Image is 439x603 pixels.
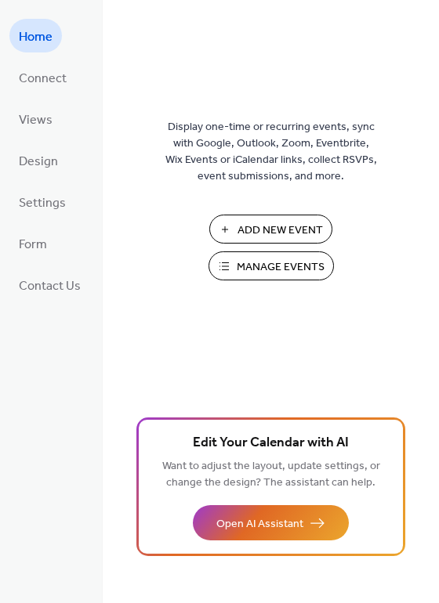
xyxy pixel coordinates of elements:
span: Edit Your Calendar with AI [193,432,349,454]
span: Views [19,108,53,132]
span: Home [19,25,53,49]
a: Form [9,226,56,260]
a: Home [9,19,62,52]
button: Add New Event [209,215,332,244]
span: Design [19,150,58,174]
a: Connect [9,60,76,94]
span: Contact Us [19,274,81,298]
button: Manage Events [209,251,334,280]
a: Contact Us [9,268,90,301]
span: Form [19,233,47,257]
span: Open AI Assistant [216,516,303,533]
a: Design [9,143,67,177]
span: Settings [19,191,66,215]
span: Connect [19,67,67,91]
a: Views [9,102,62,135]
span: Want to adjust the layout, update settings, or change the design? The assistant can help. [162,456,380,493]
span: Manage Events [237,259,325,276]
span: Add New Event [238,222,323,239]
a: Settings [9,185,75,218]
button: Open AI Assistant [193,505,349,540]
span: Display one-time or recurring events, sync with Google, Outlook, Zoom, Eventbrite, Wix Events or ... [165,119,377,185]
